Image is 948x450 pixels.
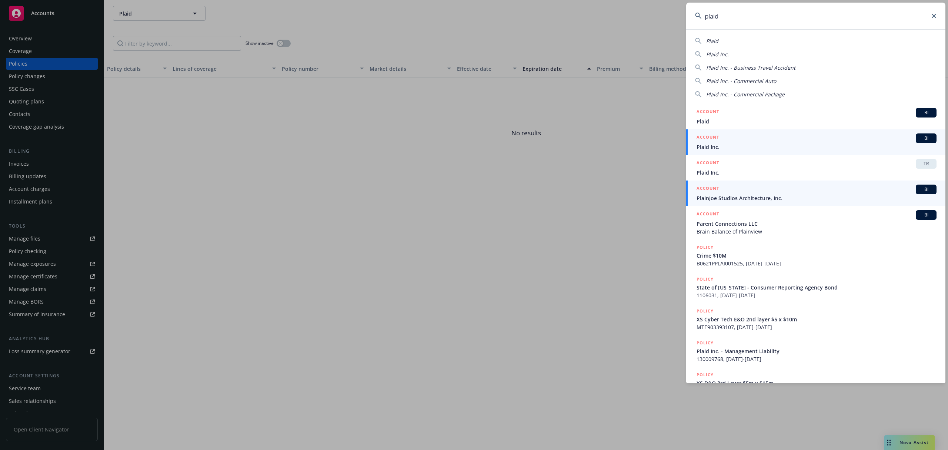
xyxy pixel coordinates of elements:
span: Plaid Inc. [706,51,729,58]
a: POLICYXS Cyber Tech E&O 2nd layer $5 x $10mMTE903393107, [DATE]-[DATE] [686,303,945,335]
a: POLICYXS D&O 3rd Layer $5m x $15m [686,367,945,399]
span: Brain Balance of Plainview [697,228,937,235]
span: Plaid [706,37,718,44]
span: BI [919,212,934,218]
span: 1106031, [DATE]-[DATE] [697,291,937,299]
h5: ACCOUNT [697,108,719,117]
a: ACCOUNTBIParent Connections LLCBrain Balance of Plainview [686,206,945,239]
a: POLICYState of [US_STATE] - Consumer Reporting Agency Bond1106031, [DATE]-[DATE] [686,271,945,303]
span: B0621PPLAI001525, [DATE]-[DATE] [697,259,937,267]
h5: POLICY [697,244,714,251]
span: Plaid Inc. - Commercial Auto [706,77,776,85]
a: POLICYPlaid Inc. - Management Liability130009768, [DATE]-[DATE] [686,335,945,367]
span: Parent Connections LLC [697,220,937,228]
span: BI [919,135,934,142]
a: POLICYCrime $10MB0621PPLAI001525, [DATE]-[DATE] [686,239,945,271]
h5: POLICY [697,339,714,347]
span: Plaid Inc. [697,169,937,176]
h5: POLICY [697,275,714,283]
h5: ACCOUNT [697,133,719,142]
h5: POLICY [697,371,714,378]
span: Plaid [697,118,937,125]
span: MTE903393107, [DATE]-[DATE] [697,323,937,331]
span: Plaid Inc. - Commercial Package [706,91,785,98]
span: Plaid Inc. [697,143,937,151]
a: ACCOUNTBIPlaid Inc. [686,129,945,155]
span: Plaid Inc. - Management Liability [697,347,937,355]
a: ACCOUNTBIPlainJoe Studios Architecture, Inc. [686,181,945,206]
span: TR [919,161,934,167]
h5: ACCOUNT [697,159,719,168]
span: Plaid Inc. - Business Travel Accident [706,64,795,71]
span: BI [919,186,934,193]
h5: ACCOUNT [697,210,719,219]
h5: POLICY [697,307,714,315]
span: State of [US_STATE] - Consumer Reporting Agency Bond [697,284,937,291]
input: Search... [686,3,945,29]
span: 130009768, [DATE]-[DATE] [697,355,937,363]
span: BI [919,109,934,116]
span: XS Cyber Tech E&O 2nd layer $5 x $10m [697,315,937,323]
span: XS D&O 3rd Layer $5m x $15m [697,379,937,387]
span: Crime $10M [697,252,937,259]
a: ACCOUNTBIPlaid [686,104,945,129]
span: PlainJoe Studios Architecture, Inc. [697,194,937,202]
h5: ACCOUNT [697,185,719,193]
a: ACCOUNTTRPlaid Inc. [686,155,945,181]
